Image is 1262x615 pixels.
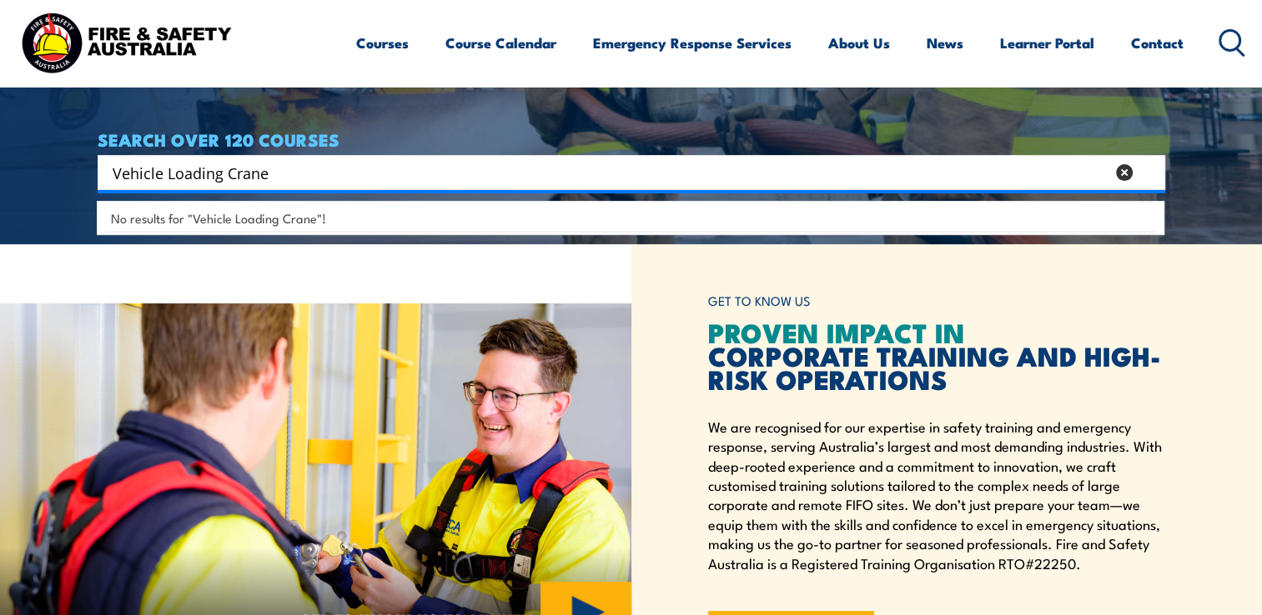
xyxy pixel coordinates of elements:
[708,311,965,352] span: PROVEN IMPACT IN
[1131,21,1184,65] a: Contact
[1000,21,1094,65] a: Learner Portal
[113,160,1105,185] input: Search input
[708,286,1165,317] h6: GET TO KNOW US
[445,21,556,65] a: Course Calendar
[111,210,326,226] span: No results for "Vehicle Loading Crane"!
[116,161,1109,184] form: Search form
[356,21,409,65] a: Courses
[593,21,792,65] a: Emergency Response Services
[1136,161,1159,184] button: Search magnifier button
[927,21,963,65] a: News
[828,21,890,65] a: About Us
[708,320,1165,390] h2: CORPORATE TRAINING AND HIGH-RISK OPERATIONS
[98,130,1165,148] h4: SEARCH OVER 120 COURSES
[708,417,1165,572] p: We are recognised for our expertise in safety training and emergency response, serving Australia’...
